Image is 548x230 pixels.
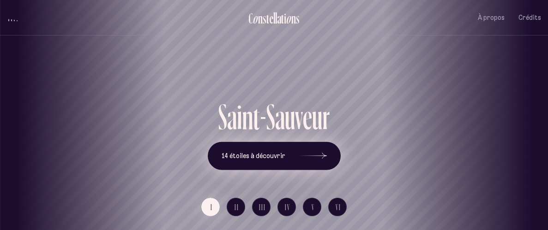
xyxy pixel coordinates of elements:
div: v [295,99,303,135]
div: S [218,99,227,135]
span: III [259,203,266,211]
button: 14 étoiles à découvrir [208,142,341,170]
button: Crédits [518,7,541,29]
button: IV [277,198,296,216]
div: t [281,11,284,26]
button: I [201,198,220,216]
div: s [296,11,300,26]
button: volume audio [7,13,19,23]
div: o [253,11,258,26]
div: e [269,11,273,26]
button: À propos [478,7,505,29]
div: e [303,99,312,135]
div: a [227,99,237,135]
span: IV [285,203,290,211]
div: C [248,11,253,26]
span: I [211,203,213,211]
div: u [312,99,322,135]
button: II [227,198,245,216]
button: III [252,198,271,216]
div: n [258,11,263,26]
div: l [273,11,275,26]
span: À propos [478,14,505,22]
div: i [237,99,242,135]
span: Crédits [518,14,541,22]
div: r [322,99,330,135]
span: VI [336,203,341,211]
div: S [266,99,275,135]
div: s [263,11,266,26]
div: l [275,11,277,26]
button: V [303,198,321,216]
span: 14 étoiles à découvrir [222,152,285,160]
span: V [312,203,315,211]
div: t [253,99,260,135]
div: o [286,11,291,26]
div: a [275,99,285,135]
div: a [277,11,281,26]
div: n [291,11,296,26]
span: II [235,203,239,211]
div: i [284,11,286,26]
div: u [285,99,295,135]
div: n [242,99,253,135]
div: t [266,11,269,26]
button: VI [328,198,347,216]
div: - [260,99,266,135]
